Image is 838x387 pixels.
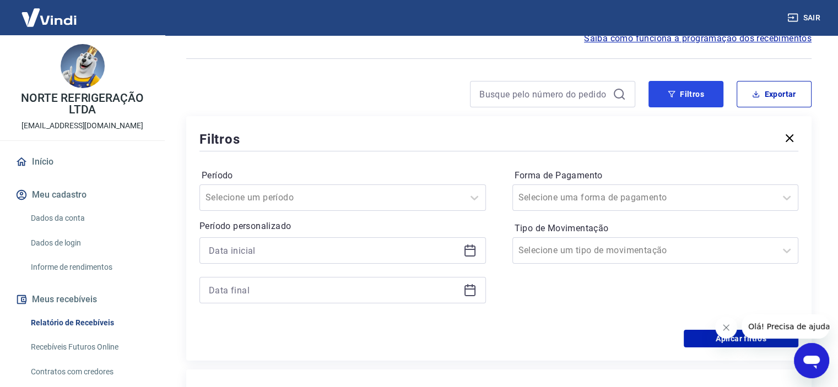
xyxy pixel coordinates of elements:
[26,336,152,358] a: Recebíveis Futuros Online
[715,317,737,339] iframe: Fechar mensagem
[209,242,459,259] input: Data inicial
[26,312,152,334] a: Relatório de Recebíveis
[584,32,812,45] a: Saiba como funciona a programação dos recebimentos
[26,256,152,279] a: Informe de rendimentos
[785,8,825,28] button: Sair
[9,92,156,116] p: NORTE REFRIGERAÇÃO LTDA
[13,287,152,312] button: Meus recebíveis
[13,1,85,34] img: Vindi
[202,169,484,182] label: Período
[479,86,608,102] input: Busque pelo número do pedido
[209,282,459,298] input: Data final
[7,8,93,17] span: Olá! Precisa de ajuda?
[26,232,152,254] a: Dados de login
[794,343,829,378] iframe: Botão para abrir a janela de mensagens
[648,81,723,107] button: Filtros
[737,81,812,107] button: Exportar
[21,120,143,132] p: [EMAIL_ADDRESS][DOMAIN_NAME]
[742,314,829,339] iframe: Mensagem da empresa
[515,222,797,235] label: Tipo de Movimentação
[13,183,152,207] button: Meu cadastro
[61,44,105,88] img: 09466627-ab6f-4242-b689-093f98525a57.jpeg
[26,207,152,230] a: Dados da conta
[13,150,152,174] a: Início
[515,169,797,182] label: Forma de Pagamento
[26,361,152,383] a: Contratos com credores
[199,130,240,148] h5: Filtros
[684,330,798,347] button: Aplicar filtros
[199,220,486,233] p: Período personalizado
